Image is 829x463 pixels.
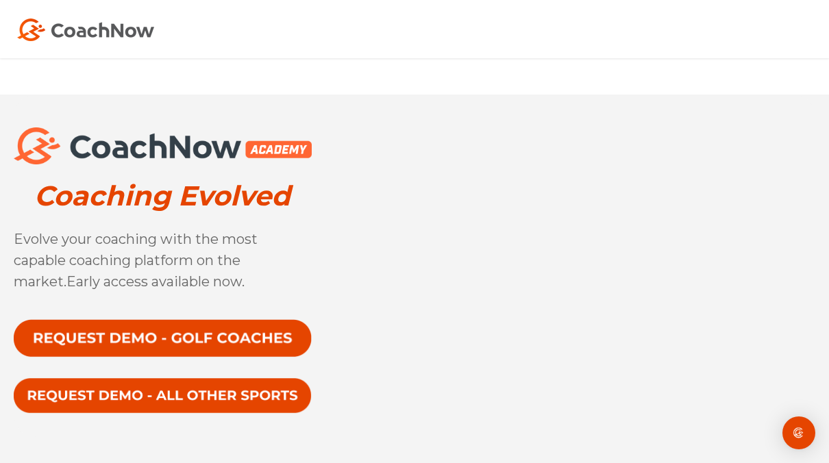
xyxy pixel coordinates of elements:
span: Evolve your coaching with the most capable coaching platform on the market. [14,231,258,290]
iframe: YouTube video player [367,121,815,405]
div: Open Intercom Messenger [782,416,815,449]
img: Coach Now [17,18,154,41]
img: Request a CoachNow Academy Demo for All Other Sports [14,377,312,415]
img: Request a CoachNow Academy Demo for Golf Coaches [14,319,312,358]
span: Early access available now. [66,273,245,290]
